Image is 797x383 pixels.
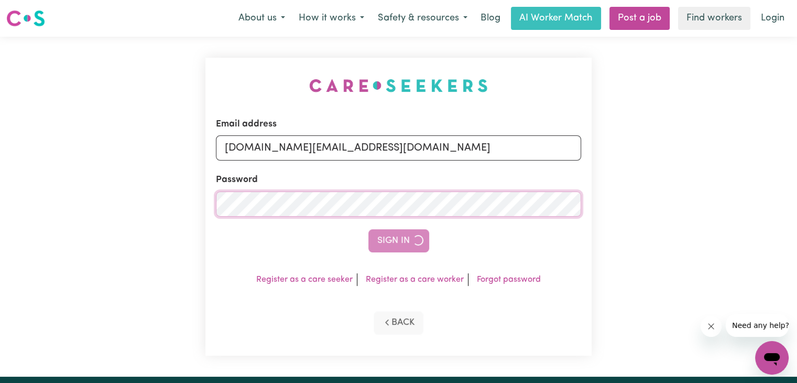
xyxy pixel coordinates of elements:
input: Email address [216,135,581,161]
a: Post a job [609,7,670,30]
label: Email address [216,118,277,131]
button: About us [232,7,292,29]
button: Safety & resources [371,7,474,29]
a: AI Worker Match [511,7,601,30]
iframe: Message from company [726,314,789,337]
a: Login [755,7,791,30]
a: Careseekers logo [6,6,45,30]
iframe: Button to launch messaging window [755,341,789,375]
img: Careseekers logo [6,9,45,28]
label: Password [216,173,258,187]
iframe: Close message [701,316,722,337]
a: Blog [474,7,507,30]
a: Register as a care worker [366,275,464,284]
a: Find workers [678,7,750,30]
span: Need any help? [6,7,63,16]
button: How it works [292,7,371,29]
a: Forgot password [477,275,541,284]
a: Register as a care seeker [256,275,353,284]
